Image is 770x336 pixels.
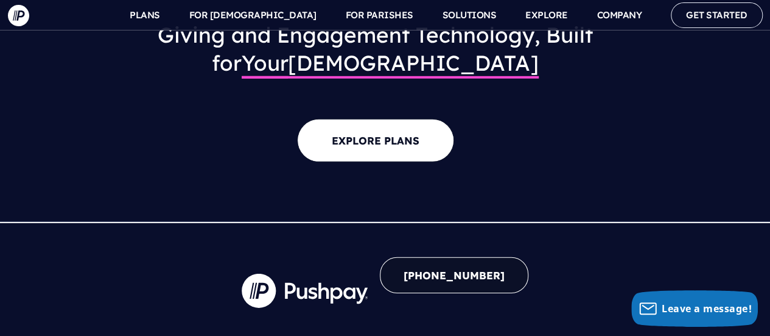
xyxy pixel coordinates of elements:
[37,12,714,87] h3: Giving and Engagement Technology, Built for
[662,302,752,315] span: Leave a message!
[297,119,454,162] a: EXPLORE PLANS
[242,49,288,79] span: Your
[380,257,528,293] a: [PHONE_NUMBER]
[671,2,763,27] a: GET STARTED
[631,290,758,327] button: Leave a message!
[242,274,367,308] img: Company Logo
[242,49,539,79] span: [DEMOGRAPHIC_DATA]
